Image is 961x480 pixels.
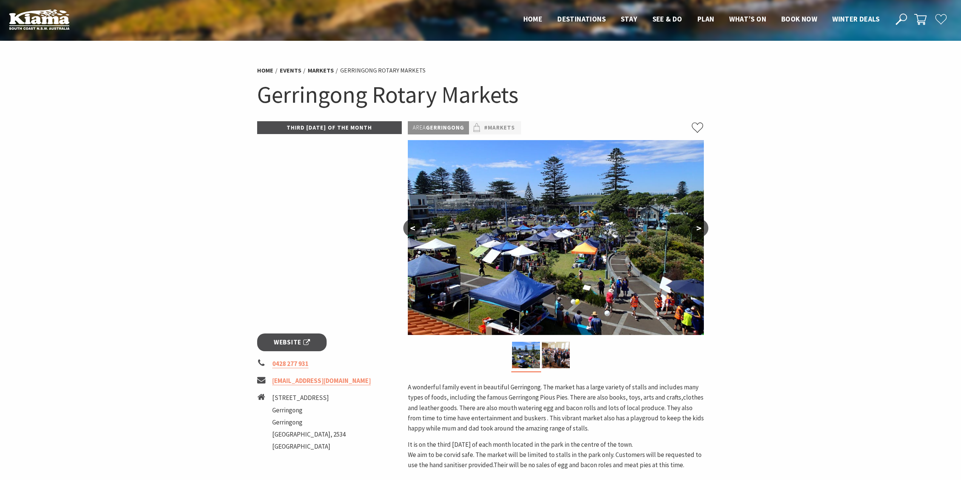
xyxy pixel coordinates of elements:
[729,14,766,23] span: What’s On
[484,123,515,133] a: #Markets
[408,140,704,335] img: Christmas Market and Street Parade
[308,66,334,74] a: Markets
[621,14,637,23] span: Stay
[523,14,543,23] span: Home
[516,13,887,26] nav: Main Menu
[832,14,879,23] span: Winter Deals
[257,79,704,110] h1: Gerringong Rotary Markets
[557,14,606,23] span: Destinations
[272,377,371,385] a: [EMAIL_ADDRESS][DOMAIN_NAME]
[512,342,540,368] img: Christmas Market and Street Parade
[272,393,346,403] li: [STREET_ADDRESS]
[408,382,704,434] p: A wonderful family event in beautiful Gerringong. The market has a large variety of stalls and in...
[652,14,682,23] span: See & Do
[272,441,346,452] li: [GEOGRAPHIC_DATA]
[274,337,310,347] span: Website
[690,219,708,237] button: >
[280,66,301,74] a: Events
[272,405,346,415] li: Gerringong
[257,66,273,74] a: Home
[413,124,426,131] span: Area
[542,342,570,368] img: Gerringong Town Hall
[781,14,817,23] span: Book now
[272,417,346,428] li: Gerringong
[257,333,327,351] a: Website
[697,14,714,23] span: Plan
[408,121,469,134] p: Gerringong
[257,121,402,134] p: Third [DATE] of the Month
[408,440,704,471] p: It is on the third [DATE] of each month located in the park in the centre of the town. We aim to ...
[340,66,426,76] li: Gerringong Rotary Markets
[272,360,309,368] a: 0428 277 931
[9,9,69,30] img: Kiama Logo
[403,219,422,237] button: <
[272,429,346,440] li: [GEOGRAPHIC_DATA], 2534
